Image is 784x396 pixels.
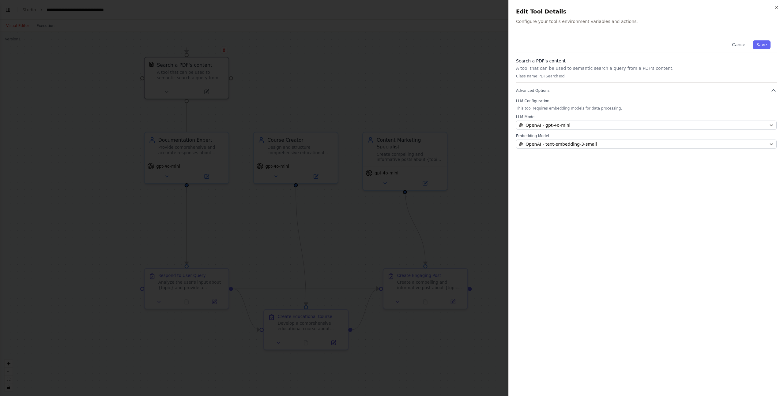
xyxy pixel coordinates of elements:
span: OpenAI - gpt-4o-mini [526,122,570,128]
button: OpenAI - gpt-4o-mini [516,121,777,130]
p: This tool requires embedding models for data processing. [516,106,777,111]
p: A tool that can be used to semantic search a query from a PDF's content. [516,65,777,71]
button: Save [753,40,771,49]
h2: Edit Tool Details [516,7,777,16]
p: Configure your tool's environment variables and actions. [516,18,777,24]
span: Advanced Options [516,88,549,93]
label: LLM Model [516,114,777,119]
button: Advanced Options [516,88,777,94]
button: OpenAI - text-embedding-3-small [516,140,777,149]
h3: Search a PDF's content [516,58,777,64]
label: LLM Configuration [516,99,777,103]
p: Class name: PDFSearchTool [516,74,777,79]
label: Embedding Model [516,133,777,138]
button: Cancel [728,40,750,49]
span: OpenAI - text-embedding-3-small [526,141,597,147]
